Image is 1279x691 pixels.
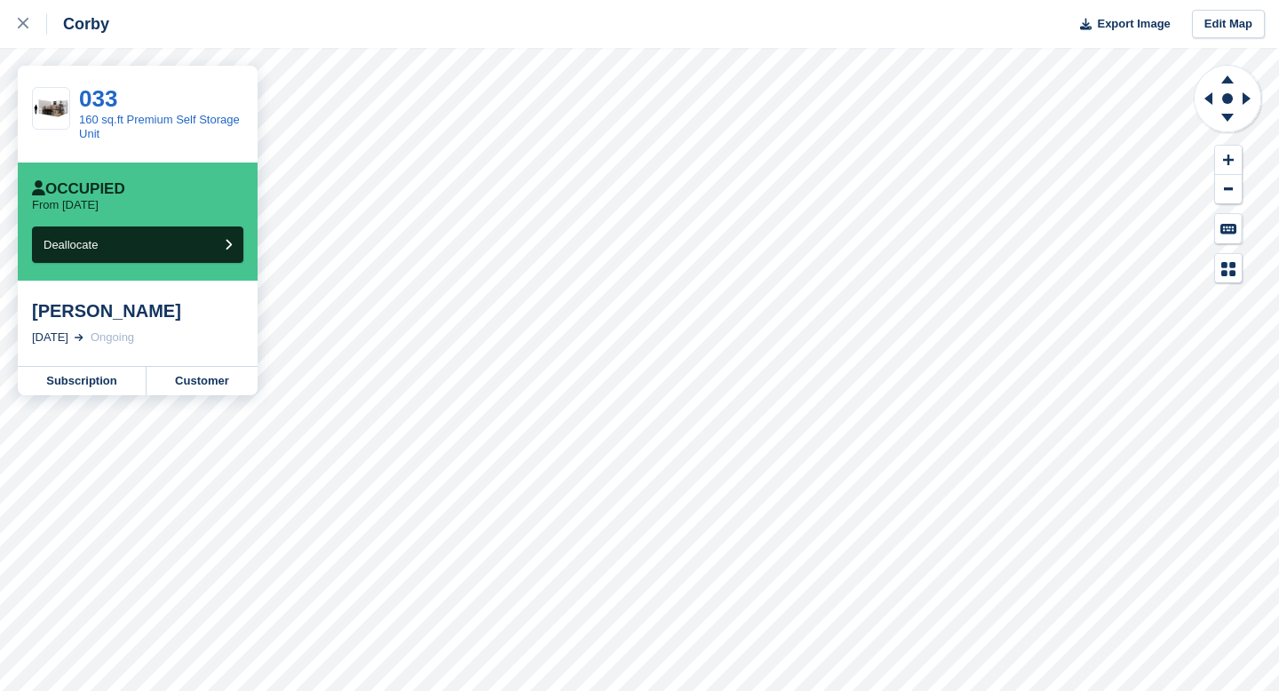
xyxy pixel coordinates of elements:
button: Export Image [1069,10,1171,39]
button: Keyboard Shortcuts [1215,214,1242,243]
img: arrow-right-light-icn-cde0832a797a2874e46488d9cf13f60e5c3a73dbe684e267c42b8395dfbc2abf.svg [75,334,83,341]
a: Customer [147,367,258,395]
a: 160 sq.ft Premium Self Storage Unit [79,113,240,140]
p: From [DATE] [32,198,99,212]
button: Deallocate [32,226,243,263]
img: 150-sqft-unit.jpg [33,95,69,123]
span: Deallocate [44,238,98,251]
div: Occupied [32,180,125,198]
button: Zoom Out [1215,175,1242,204]
a: Edit Map [1192,10,1265,39]
button: Map Legend [1215,254,1242,283]
div: Corby [47,13,109,35]
a: Subscription [18,367,147,395]
div: [PERSON_NAME] [32,300,243,322]
span: Export Image [1097,15,1170,33]
button: Zoom In [1215,146,1242,175]
div: Ongoing [91,329,134,346]
a: 033 [79,85,117,112]
div: [DATE] [32,329,68,346]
